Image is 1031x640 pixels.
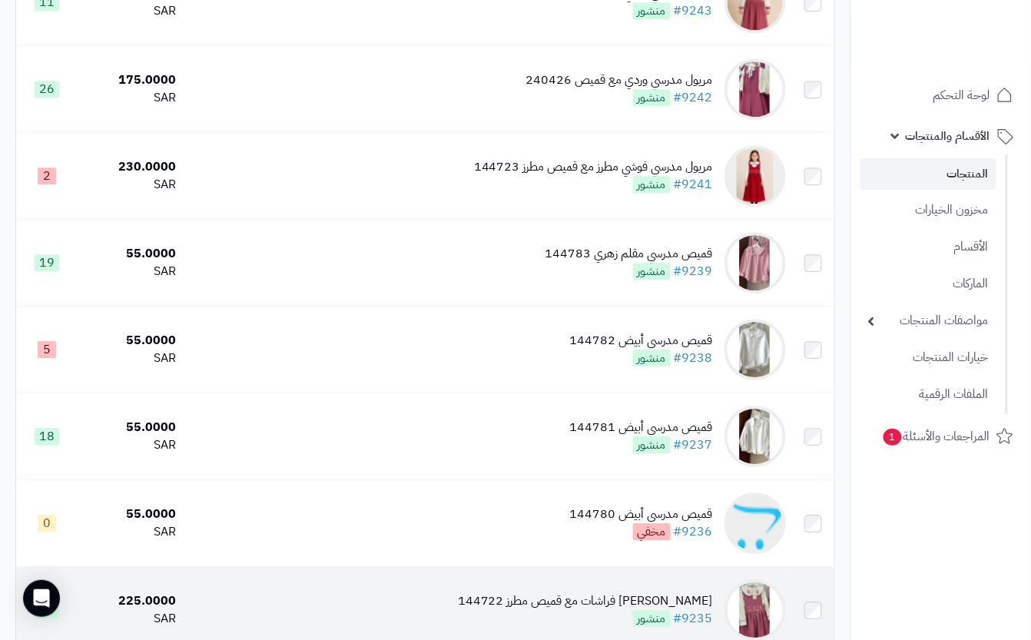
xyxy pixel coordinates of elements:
[633,263,671,280] span: منشور
[674,522,713,541] a: #9236
[674,436,713,454] a: #9237
[860,378,996,411] a: الملفات الرقمية
[883,429,902,446] span: 1
[474,158,713,176] div: مريول مدرسي فوشي مطرز مع قميص مطرز 144723
[882,426,990,447] span: المراجعات والأسئلة
[860,158,996,190] a: المنتجات
[83,523,176,541] div: SAR
[83,350,176,367] div: SAR
[83,592,176,610] div: 225.0000
[83,176,176,194] div: SAR
[724,319,786,380] img: قميص مدرسي أبيض 144782
[570,506,713,523] div: قميص مدرسي أبيض 144780
[83,158,176,176] div: 230.0000
[933,85,990,106] span: لوحة التحكم
[674,175,713,194] a: #9241
[633,436,671,453] span: منشور
[633,523,671,540] span: مخفي
[83,436,176,454] div: SAR
[927,30,1016,62] img: logo-2.png
[83,610,176,628] div: SAR
[674,2,713,20] a: #9243
[35,602,59,618] span: 55
[860,230,996,264] a: الأقسام
[38,515,56,532] span: 0
[860,341,996,374] a: خيارات المنتجات
[35,254,59,271] span: 19
[674,88,713,107] a: #9242
[633,2,671,19] span: منشور
[23,580,60,617] div: Open Intercom Messenger
[83,71,176,89] div: 175.0000
[633,350,671,366] span: منشور
[860,418,1022,455] a: المراجعات والأسئلة1
[860,304,996,337] a: مواصفات المنتجات
[724,58,786,120] img: مريول مدرسي وردي مع قميص 240426
[570,332,713,350] div: قميص مدرسي أبيض 144782
[83,89,176,107] div: SAR
[83,263,176,280] div: SAR
[83,506,176,523] div: 55.0000
[526,71,713,89] div: مريول مدرسي وردي مع قميص 240426
[724,406,786,467] img: قميص مدرسي أبيض 144781
[674,349,713,367] a: #9238
[724,492,786,554] img: قميص مدرسي أبيض 144780
[83,419,176,436] div: 55.0000
[633,176,671,193] span: منشور
[674,609,713,628] a: #9235
[83,245,176,263] div: 55.0000
[860,267,996,300] a: الماركات
[860,77,1022,114] a: لوحة التحكم
[724,145,786,207] img: مريول مدرسي فوشي مطرز مع قميص مطرز 144723
[83,332,176,350] div: 55.0000
[35,81,59,98] span: 26
[860,194,996,227] a: مخزون الخيارات
[38,167,56,184] span: 2
[545,245,713,263] div: قميص مدرسي مقلم زهري 144783
[906,125,990,147] span: الأقسام والمنتجات
[633,89,671,106] span: منشور
[633,610,671,627] span: منشور
[458,592,713,610] div: [PERSON_NAME] فراشات مع قميص مطرز 144722
[38,341,56,358] span: 5
[83,2,176,20] div: SAR
[724,232,786,293] img: قميص مدرسي مقلم زهري 144783
[35,428,59,445] span: 18
[674,262,713,280] a: #9239
[570,419,713,436] div: قميص مدرسي أبيض 144781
